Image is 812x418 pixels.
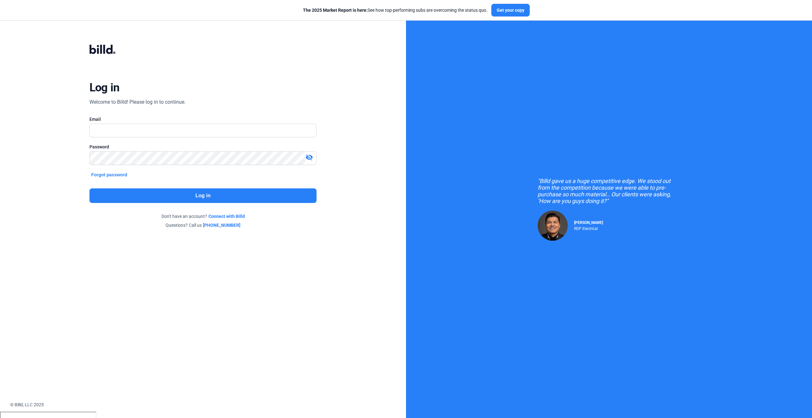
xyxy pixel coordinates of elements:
mat-icon: visibility_off [305,153,313,161]
div: See how top-performing subs are overcoming the status quo. [303,7,488,13]
a: Connect with Billd [208,213,245,219]
div: Email [89,116,317,122]
button: Log in [89,188,317,203]
div: Questions? Call us [89,222,317,228]
div: Log in [89,81,120,95]
img: Raul Pacheco [538,211,568,241]
a: [PHONE_NUMBER] [203,222,240,228]
div: Don't have an account? [89,213,317,219]
div: RDP Electrical [574,225,603,231]
div: Welcome to Billd! Please log in to continue. [89,98,186,106]
div: Password [89,144,317,150]
button: Forgot password [89,171,129,178]
div: "Billd gave us a huge competitive edge. We stood out from the competition because we were able to... [538,178,680,204]
span: The 2025 Market Report is here: [303,8,368,13]
button: Get your copy [491,4,530,16]
span: [PERSON_NAME] [574,220,603,225]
